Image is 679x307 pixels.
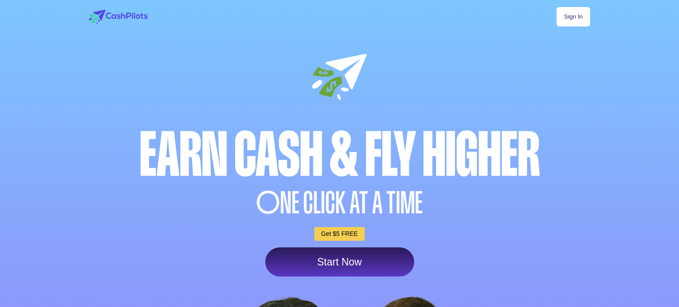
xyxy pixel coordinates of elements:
[256,188,280,218] span: O
[87,124,592,186] div: Earn Cash & Fly higher
[314,227,364,241] a: Get $5 FREE
[265,247,414,277] a: Start Now
[557,7,590,27] a: Sign In
[87,188,592,218] div: NE CLICK AT A TIME
[89,10,148,24] img: logo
